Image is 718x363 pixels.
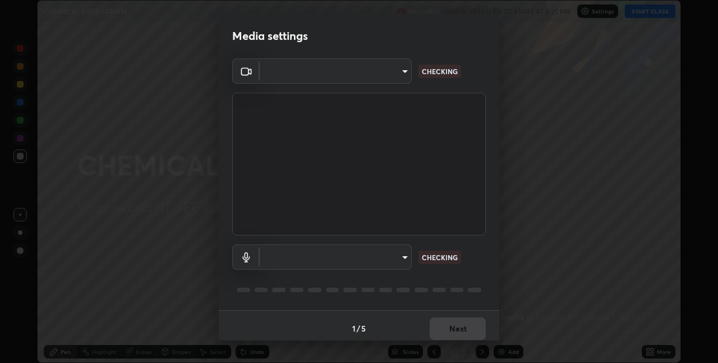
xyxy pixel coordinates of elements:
h4: 5 [361,323,366,334]
p: CHECKING [422,66,458,76]
div: ​ [260,244,412,270]
p: CHECKING [422,252,458,262]
div: ​ [260,58,412,84]
h4: / [357,323,360,334]
h4: 1 [352,323,356,334]
h2: Media settings [232,29,308,43]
